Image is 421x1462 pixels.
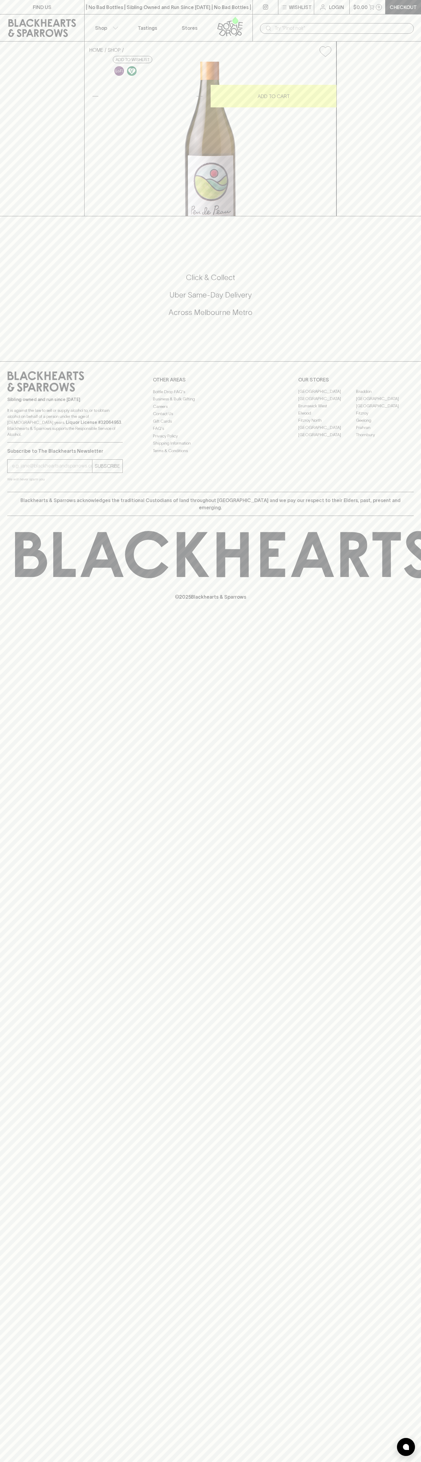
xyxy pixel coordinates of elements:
[298,410,356,417] a: Elwood
[12,461,92,471] input: e.g. jane@blackheartsandsparrows.com.au
[7,248,414,349] div: Call to action block
[153,425,268,432] a: FAQ's
[298,424,356,431] a: [GEOGRAPHIC_DATA]
[274,23,409,33] input: Try "Pinot noir"
[95,24,107,32] p: Shop
[7,476,123,482] p: We will never spam you
[127,66,137,76] img: Vegan
[125,65,138,77] a: Made without the use of any animal products.
[317,44,334,59] button: Add to wishlist
[356,388,414,395] a: Braddon
[153,388,268,395] a: Bottle Drop FAQ's
[92,460,122,473] button: SUBSCRIBE
[7,396,123,403] p: Sibling owned and run since [DATE]
[298,395,356,403] a: [GEOGRAPHIC_DATA]
[153,418,268,425] a: Gift Cards
[356,431,414,439] a: Thornbury
[153,432,268,440] a: Privacy Policy
[7,307,414,317] h5: Across Melbourne Metro
[85,62,336,216] img: 41197.png
[329,4,344,11] p: Login
[298,403,356,410] a: Brunswick West
[108,47,121,53] a: SHOP
[258,93,290,100] p: ADD TO CART
[153,396,268,403] a: Business & Bulk Gifting
[126,14,169,41] a: Tastings
[66,420,121,425] strong: Liquor License #32064953
[182,24,197,32] p: Stores
[356,410,414,417] a: Fitzroy
[211,85,336,107] button: ADD TO CART
[12,497,409,511] p: Blackhearts & Sparrows acknowledges the traditional Custodians of land throughout [GEOGRAPHIC_DAT...
[114,66,124,76] img: Lo-Fi
[298,431,356,439] a: [GEOGRAPHIC_DATA]
[289,4,312,11] p: Wishlist
[7,290,414,300] h5: Uber Same-Day Delivery
[33,4,51,11] p: FIND US
[353,4,368,11] p: $0.00
[113,56,152,63] button: Add to wishlist
[89,47,103,53] a: HOME
[7,273,414,282] h5: Click & Collect
[356,417,414,424] a: Geelong
[153,403,268,410] a: Careers
[113,65,125,77] a: Some may call it natural, others minimum intervention, either way, it’s hands off & maybe even a ...
[403,1444,409,1450] img: bubble-icon
[138,24,157,32] p: Tastings
[390,4,417,11] p: Checkout
[298,417,356,424] a: Fitzroy North
[95,462,120,470] p: SUBSCRIBE
[298,376,414,383] p: OUR STORES
[356,395,414,403] a: [GEOGRAPHIC_DATA]
[153,440,268,447] a: Shipping Information
[378,5,380,9] p: 0
[7,407,123,437] p: It is against the law to sell or supply alcohol to, or to obtain alcohol on behalf of a person un...
[298,388,356,395] a: [GEOGRAPHIC_DATA]
[356,403,414,410] a: [GEOGRAPHIC_DATA]
[153,376,268,383] p: OTHER AREAS
[169,14,211,41] a: Stores
[85,14,127,41] button: Shop
[7,447,123,455] p: Subscribe to The Blackhearts Newsletter
[153,447,268,454] a: Terms & Conditions
[356,424,414,431] a: Prahran
[153,410,268,418] a: Contact Us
